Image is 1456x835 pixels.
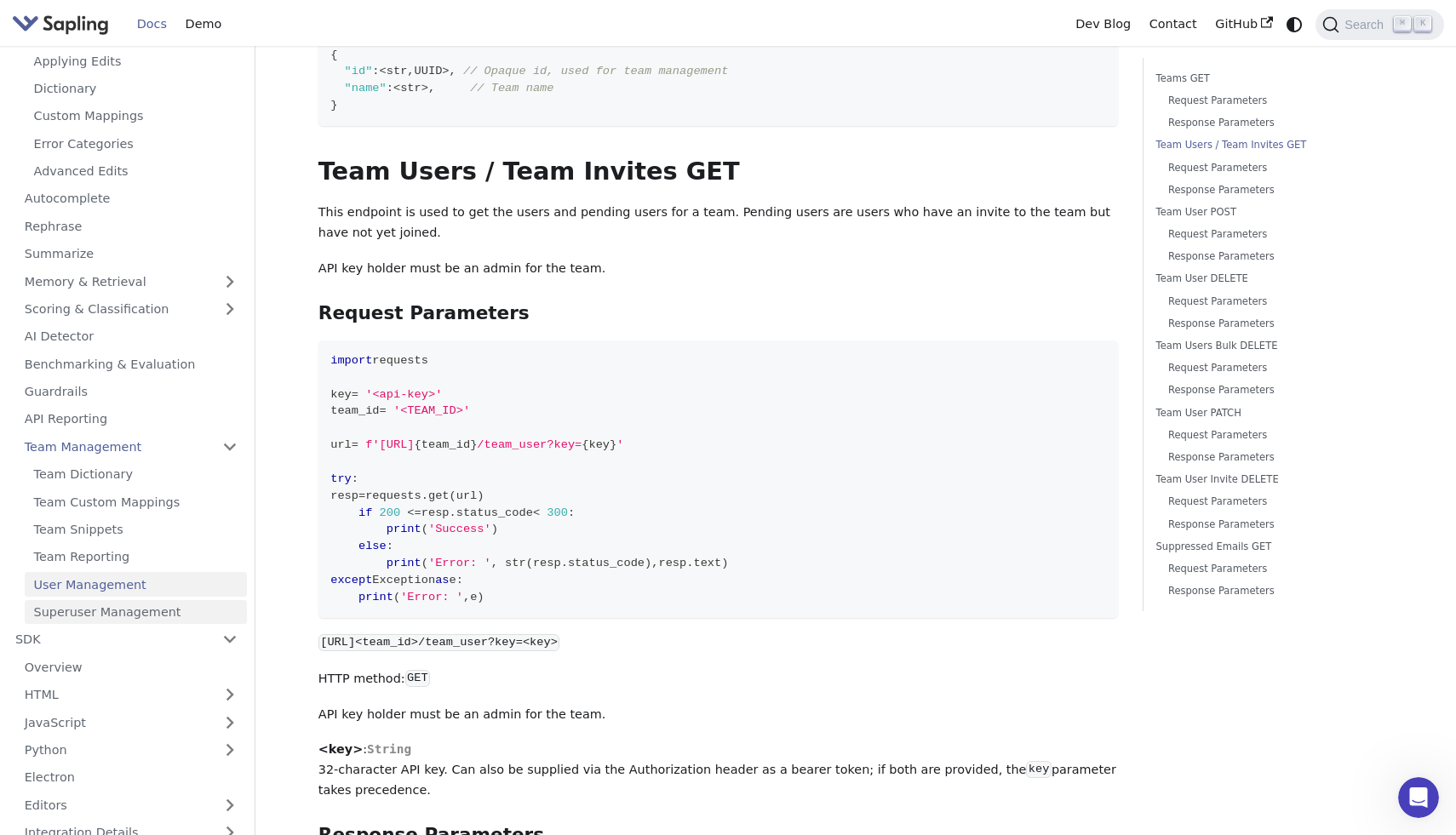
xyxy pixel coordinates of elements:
[470,591,477,603] span: e
[393,82,428,94] span: <str>
[421,506,450,519] span: resp
[25,104,247,129] a: Custom Mappings
[686,557,693,569] span: .
[450,506,456,519] span: .
[1339,18,1394,31] span: Search
[15,214,247,238] a: Rephrase
[1414,16,1431,31] kbd: K
[1398,777,1439,818] iframe: Intercom live chat
[450,574,456,586] span: e
[318,742,363,756] strong: <key>
[330,472,352,485] span: try
[470,438,477,451] span: }
[1156,71,1387,87] a: Teams GET
[421,557,428,569] span: (
[365,438,414,451] span: f'[URL]
[318,634,560,651] code: [URL]<team_id>/team_user?key=<key>
[1156,338,1387,354] a: Team Users Bulk DELETE
[15,242,247,266] a: Summarize
[405,670,430,687] code: GET
[25,545,247,569] a: Team Reporting
[25,489,247,514] a: Team Custom Mappings
[1168,226,1381,243] a: Request Parameters
[345,82,387,94] span: "name"
[1026,761,1051,778] code: key
[15,324,247,349] a: AI Detector
[352,438,358,451] span: =
[645,557,651,569] span: )
[1168,316,1381,332] a: Response Parameters
[1066,11,1139,37] a: Dev Blog
[1168,382,1381,398] a: Response Parameters
[25,600,247,625] a: Superuser Management
[1156,204,1387,220] a: Team User POST
[352,472,358,485] span: :
[1168,449,1381,466] a: Response Parameters
[477,438,582,451] span: /team_user?key=
[407,65,414,77] span: ,
[1156,405,1387,421] a: Team User PATCH
[358,506,372,519] span: if
[450,65,456,77] span: ,
[318,302,1119,325] h3: Request Parameters
[1156,271,1387,287] a: Team User DELETE
[1168,160,1381,176] a: Request Parameters
[1282,12,1307,37] button: Switch between dark and light mode (currently system mode)
[477,489,484,502] span: )
[693,557,721,569] span: text
[318,157,1119,187] h2: Team Users / Team Invites GET
[491,557,498,569] span: ,
[415,438,421,451] span: {
[456,489,478,502] span: url
[456,574,463,586] span: :
[15,407,247,432] a: API Reporting
[582,438,588,451] span: {
[533,506,540,519] span: <
[358,591,393,603] span: print
[330,489,358,502] span: resp
[547,506,568,519] span: 300
[450,489,456,502] span: (
[15,683,247,707] a: HTML
[568,506,575,519] span: :
[365,489,421,502] span: requests
[1156,472,1387,488] a: Team User Invite DELETE
[372,354,428,367] span: requests
[387,557,421,569] span: print
[15,186,247,211] a: Autocomplete
[407,506,421,519] span: <=
[1168,182,1381,198] a: Response Parameters
[25,77,247,101] a: Dictionary
[213,627,247,652] button: Collapse sidebar category 'SDK'
[15,297,247,322] a: Scoring & Classification
[1168,583,1381,599] a: Response Parameters
[491,523,498,535] span: )
[213,792,247,817] button: Expand sidebar category 'Editors'
[387,540,393,552] span: :
[1316,9,1443,40] button: Search (Command+K)
[387,523,421,535] span: print
[400,591,463,603] span: 'Error: '
[456,506,533,519] span: status_code
[435,574,449,586] span: as
[1168,360,1381,376] a: Request Parameters
[12,12,115,37] a: Sapling.ai
[1394,16,1411,31] kbd: ⌘
[380,65,408,77] span: <str
[15,792,213,817] a: Editors
[428,489,450,502] span: get
[15,380,247,404] a: Guardrails
[380,404,387,417] span: =
[428,82,435,94] span: ,
[6,627,213,652] a: SDK
[345,65,373,77] span: "id"
[588,438,610,451] span: key
[318,259,1119,279] p: API key holder must be an admin for the team.
[15,352,247,376] a: Benchmarking & Evaluation
[463,591,470,603] span: ,
[421,523,428,535] span: (
[15,269,247,294] a: Memory & Retrieval
[393,404,470,417] span: '<TEAM_ID>'
[330,404,379,417] span: team_id
[15,765,247,790] a: Electron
